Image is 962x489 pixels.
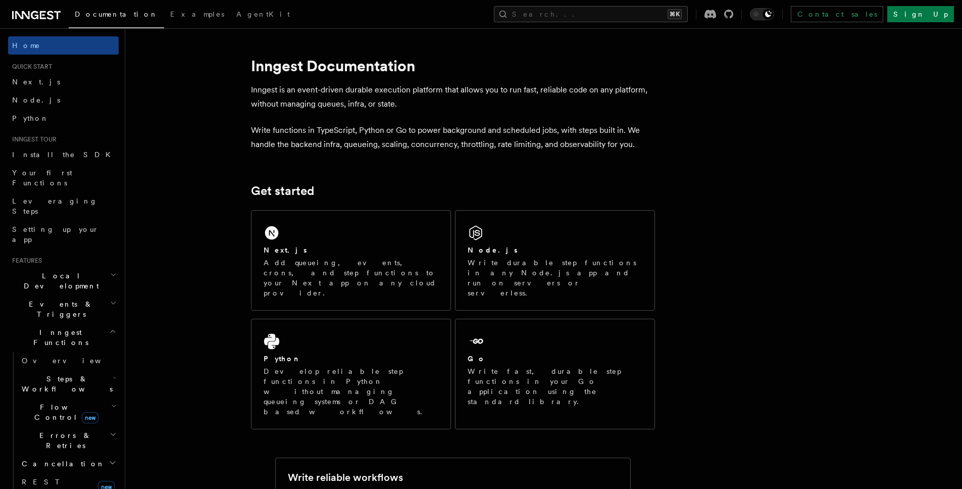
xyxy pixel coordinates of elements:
span: Next.js [12,78,60,86]
button: Events & Triggers [8,295,119,323]
kbd: ⌘K [668,9,682,19]
span: Inngest Functions [8,327,109,348]
button: Errors & Retries [18,426,119,455]
a: Home [8,36,119,55]
a: Install the SDK [8,145,119,164]
a: Node.jsWrite durable step functions in any Node.js app and run on servers or serverless. [455,210,655,311]
a: Node.js [8,91,119,109]
p: Inngest is an event-driven durable execution platform that allows you to run fast, reliable code ... [251,83,655,111]
h2: Next.js [264,245,307,255]
a: PythonDevelop reliable step functions in Python without managing queueing systems or DAG based wo... [251,319,451,429]
span: Node.js [12,96,60,104]
span: Cancellation [18,459,105,469]
span: Documentation [75,10,158,18]
a: AgentKit [230,3,296,27]
a: Contact sales [791,6,883,22]
h1: Inngest Documentation [251,57,655,75]
button: Flow Controlnew [18,398,119,426]
p: Write fast, durable step functions in your Go application using the standard library. [468,366,642,407]
span: new [82,412,98,423]
h2: Go [468,354,486,364]
a: Overview [18,352,119,370]
span: Leveraging Steps [12,197,97,215]
span: Setting up your app [12,225,99,243]
span: Install the SDK [12,151,117,159]
span: Inngest tour [8,135,57,143]
a: Documentation [69,3,164,28]
span: AgentKit [236,10,290,18]
span: Flow Control [18,402,111,422]
button: Local Development [8,267,119,295]
a: Next.js [8,73,119,91]
span: Examples [170,10,224,18]
span: Errors & Retries [18,430,110,451]
h2: Node.js [468,245,518,255]
button: Steps & Workflows [18,370,119,398]
button: Inngest Functions [8,323,119,352]
span: Python [12,114,49,122]
a: Leveraging Steps [8,192,119,220]
p: Add queueing, events, crons, and step functions to your Next app on any cloud provider. [264,258,438,298]
a: Get started [251,184,314,198]
a: Next.jsAdd queueing, events, crons, and step functions to your Next app on any cloud provider. [251,210,451,311]
span: Events & Triggers [8,299,110,319]
span: Steps & Workflows [18,374,113,394]
a: Python [8,109,119,127]
a: Setting up your app [8,220,119,249]
span: Features [8,257,42,265]
span: Home [12,40,40,51]
span: Local Development [8,271,110,291]
button: Cancellation [18,455,119,473]
span: Quick start [8,63,52,71]
a: Your first Functions [8,164,119,192]
a: Examples [164,3,230,27]
h2: Python [264,354,301,364]
a: GoWrite fast, durable step functions in your Go application using the standard library. [455,319,655,429]
span: Your first Functions [12,169,72,187]
button: Toggle dark mode [750,8,774,20]
p: Develop reliable step functions in Python without managing queueing systems or DAG based workflows. [264,366,438,417]
a: Sign Up [887,6,954,22]
p: Write durable step functions in any Node.js app and run on servers or serverless. [468,258,642,298]
button: Search...⌘K [494,6,688,22]
p: Write functions in TypeScript, Python or Go to power background and scheduled jobs, with steps bu... [251,123,655,152]
span: Overview [22,357,126,365]
h2: Write reliable workflows [288,470,403,484]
